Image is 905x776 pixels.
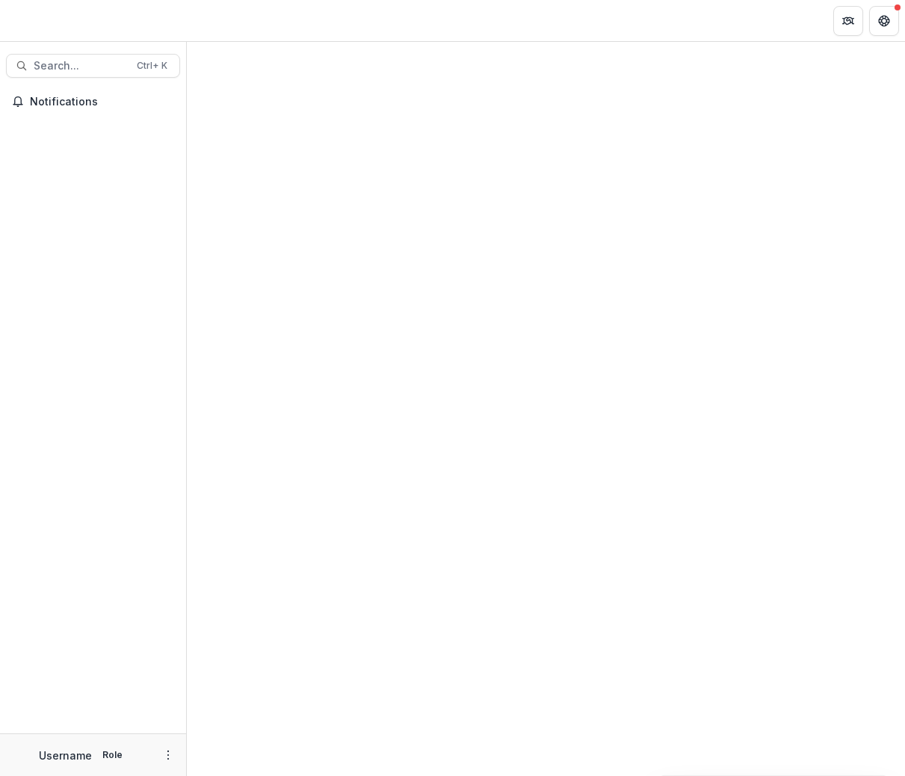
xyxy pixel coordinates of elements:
button: Partners [833,6,863,36]
button: Get Help [869,6,899,36]
button: More [159,746,177,764]
button: Search... [6,54,180,78]
button: Notifications [6,90,180,114]
p: Username [39,748,92,763]
span: Notifications [30,96,174,108]
p: Role [98,748,127,762]
nav: breadcrumb [193,10,256,31]
div: Ctrl + K [134,58,170,74]
span: Search... [34,60,128,73]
